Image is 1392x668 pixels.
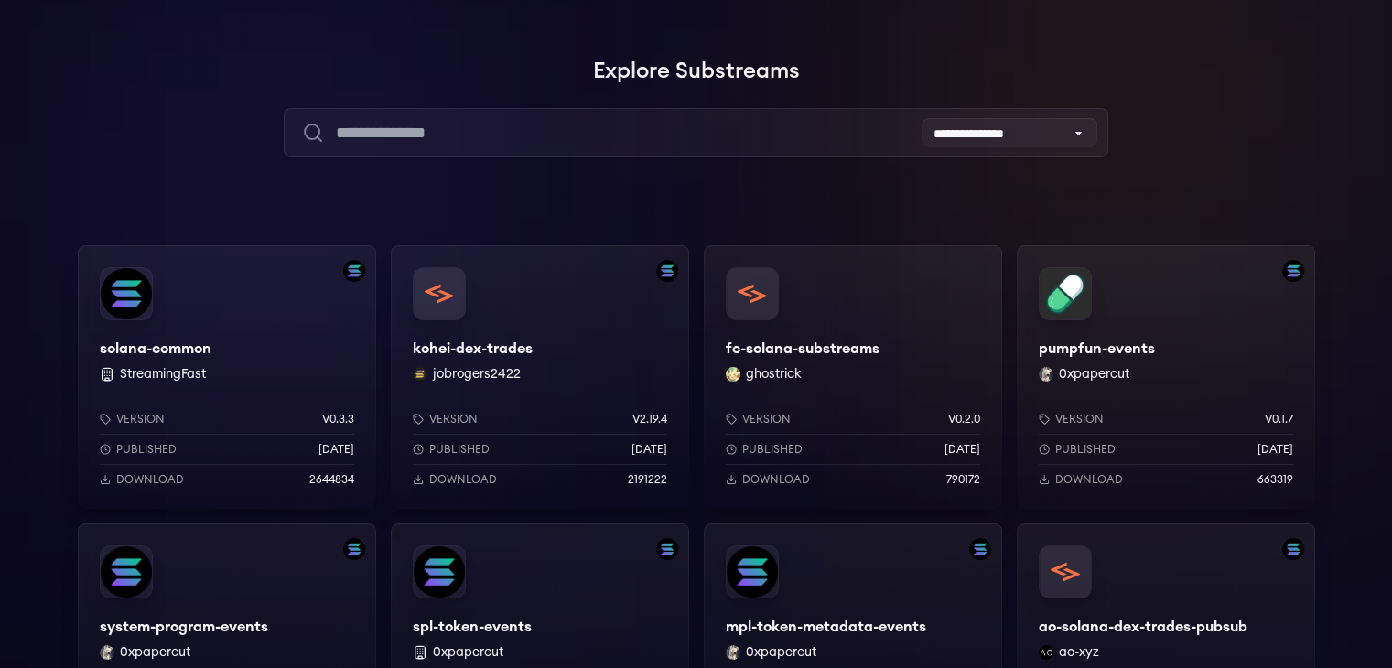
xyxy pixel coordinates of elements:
a: Filter by solana networkpumpfun-eventspumpfun-events0xpapercut 0xpapercutVersionv0.1.7Published[D... [1017,245,1315,509]
p: Version [116,412,165,426]
button: 0xpapercut [120,643,190,662]
h1: Explore Substreams [78,53,1315,90]
p: [DATE] [631,442,667,457]
p: Download [742,472,810,487]
a: Filter by solana networksolana-commonsolana-common StreamingFastVersionv0.3.3Published[DATE]Downl... [78,245,376,509]
img: Filter by solana network [1282,538,1304,560]
button: StreamingFast [120,365,206,383]
p: v2.19.4 [632,412,667,426]
p: Version [429,412,478,426]
p: Download [429,472,497,487]
a: Filter by solana networkkohei-dex-tradeskohei-dex-tradesjobrogers2422 jobrogers2422Versionv2.19.4... [391,245,689,509]
p: Published [116,442,177,457]
img: Filter by solana network [656,538,678,560]
p: 2191222 [628,472,667,487]
p: Published [429,442,490,457]
p: Published [742,442,803,457]
button: 0xpapercut [746,643,816,662]
p: Published [1055,442,1116,457]
p: Download [116,472,184,487]
img: Filter by solana network [343,260,365,282]
p: v0.1.7 [1265,412,1293,426]
img: Filter by solana network [969,538,991,560]
p: [DATE] [944,442,980,457]
button: 0xpapercut [1059,365,1129,383]
img: Filter by solana network [343,538,365,560]
p: 2644834 [309,472,354,487]
p: Download [1055,472,1123,487]
p: 663319 [1257,472,1293,487]
img: Filter by solana network [1282,260,1304,282]
button: ghostrick [746,365,802,383]
img: Filter by solana network [656,260,678,282]
p: [DATE] [318,442,354,457]
p: Version [742,412,791,426]
a: fc-solana-substreamsfc-solana-substreamsghostrick ghostrickVersionv0.2.0Published[DATE]Download79... [704,245,1002,509]
button: jobrogers2422 [433,365,521,383]
p: v0.2.0 [948,412,980,426]
p: [DATE] [1257,442,1293,457]
p: Version [1055,412,1104,426]
p: v0.3.3 [322,412,354,426]
button: ao-xyz [1059,643,1099,662]
p: 790172 [946,472,980,487]
button: 0xpapercut [433,643,503,662]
